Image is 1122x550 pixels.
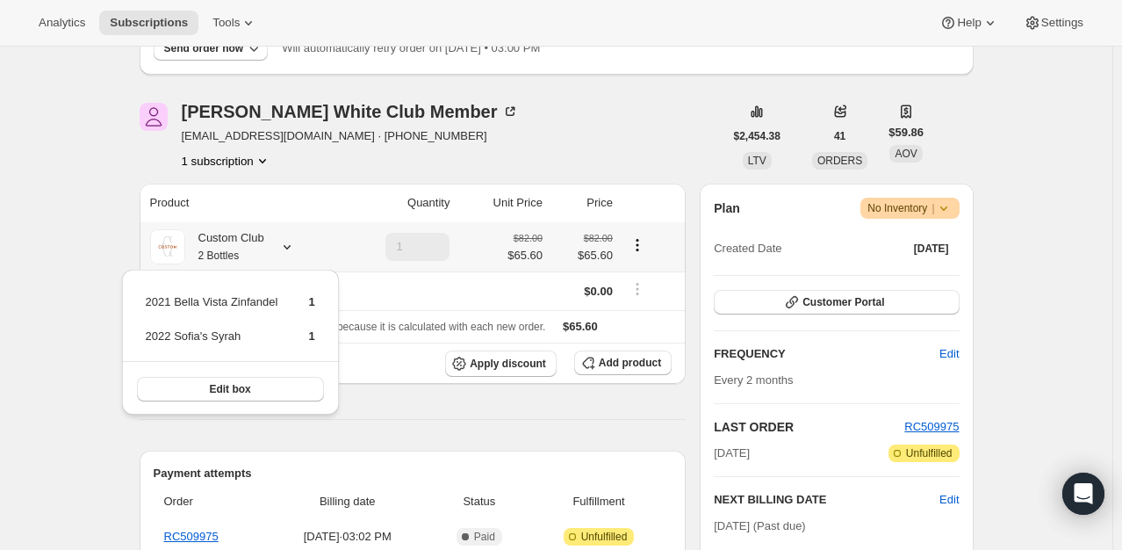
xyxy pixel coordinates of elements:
p: Will automatically retry order on [DATE] • 03:00 PM [282,40,540,57]
span: $0.00 [584,285,613,298]
div: [PERSON_NAME] White Club Member [182,103,519,120]
span: 1 [308,295,314,308]
a: RC509975 [904,420,959,433]
span: Help [957,16,981,30]
button: Shipping actions [623,279,651,299]
button: Edit box [137,377,324,402]
th: Order [154,482,268,521]
span: Customer Portal [802,295,884,309]
span: $65.60 [563,320,598,333]
button: Analytics [28,11,96,35]
span: 41 [834,129,845,143]
span: Analytics [39,16,85,30]
span: Every 2 months [714,373,793,387]
button: Edit [929,340,969,368]
span: Unfulfilled [906,446,953,460]
div: Open Intercom Messenger [1062,473,1104,515]
th: Product [140,184,341,222]
span: No Inventory [867,199,952,217]
span: ORDERS [817,155,862,167]
div: Send order now [164,41,244,55]
span: [DATE] · 03:02 PM [273,528,422,546]
span: Edit [939,345,959,363]
h2: Payment attempts [154,465,672,482]
span: Sales tax (if applicable) is not displayed because it is calculated with each new order. [150,321,546,333]
small: $82.00 [514,233,543,243]
th: Unit Price [455,184,548,222]
small: $82.00 [584,233,613,243]
h2: Plan [714,199,740,217]
span: Apply discount [470,357,546,371]
h2: LAST ORDER [714,418,904,436]
span: 1 [308,329,314,343]
th: Quantity [340,184,455,222]
span: Paul White Club Member [140,103,168,131]
span: Paid [474,530,495,544]
th: Price [548,184,618,222]
button: Product actions [623,235,651,255]
button: Edit [939,491,959,509]
span: AOV [895,148,917,160]
img: product img [150,229,185,264]
span: $59.86 [888,124,924,141]
span: [DATE] (Past due) [714,519,806,532]
span: [DATE] [714,445,750,462]
button: Help [929,11,1009,35]
span: Edit box [209,382,250,396]
span: Fulfillment [536,493,661,510]
span: Subscriptions [110,16,188,30]
button: Settings [1013,11,1094,35]
h2: NEXT BILLING DATE [714,491,939,509]
a: RC509975 [164,530,219,543]
span: Unfulfilled [581,530,628,544]
button: Send order now [154,36,269,61]
button: $2,454.38 [723,124,791,148]
button: 41 [824,124,856,148]
h2: FREQUENCY [714,345,939,363]
button: Customer Portal [714,290,959,315]
span: [EMAIL_ADDRESS][DOMAIN_NAME] · [PHONE_NUMBER] [182,127,519,145]
button: Product actions [182,152,271,170]
span: $2,454.38 [734,129,780,143]
button: Tools [202,11,268,35]
span: LTV [748,155,766,167]
div: Custom Club [185,229,264,264]
span: | [931,201,934,215]
span: Settings [1041,16,1083,30]
span: Created Date [714,240,781,257]
span: $65.60 [553,247,613,264]
td: 2021 Bella Vista Zinfandel [145,293,279,325]
button: Add product [574,351,672,375]
span: [DATE] [914,242,949,256]
small: 2 Bottles [198,250,240,262]
span: Billing date [273,493,422,510]
button: Apply discount [445,351,557,377]
span: Tools [212,16,240,30]
button: Subscriptions [99,11,198,35]
button: [DATE] [903,236,960,261]
td: 2022 Sofia's Syrah [145,327,279,359]
span: Status [433,493,526,510]
button: RC509975 [904,418,959,436]
span: Add product [599,356,661,370]
span: $65.60 [507,247,543,264]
